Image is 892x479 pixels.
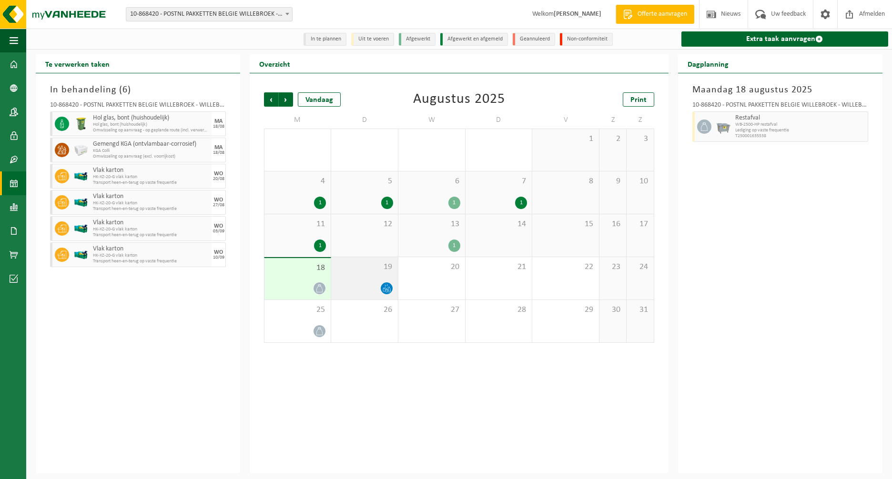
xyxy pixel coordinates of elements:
[635,10,689,19] span: Offerte aanvragen
[214,171,223,177] div: WO
[735,122,865,128] span: WB-2500-HP restafval
[448,197,460,209] div: 1
[560,33,613,46] li: Non-conformiteit
[93,148,209,154] span: KGA Colli
[470,305,527,315] span: 28
[214,119,223,124] div: MA
[264,92,278,107] span: Vorige
[74,143,88,157] img: PB-LB-0680-HPE-GY-02
[604,305,621,315] span: 30
[126,8,292,21] span: 10-868420 - POSTNL PAKKETTEN BELGIE WILLEBROEK - WILLEBROEK
[604,176,621,187] span: 9
[331,111,398,129] td: D
[269,219,326,230] span: 11
[214,145,223,150] div: MA
[93,114,209,122] span: Hol glas, bont (huishoudelijk)
[604,219,621,230] span: 16
[403,219,460,230] span: 13
[93,167,209,174] span: Vlak karton
[448,239,460,252] div: 1
[74,117,88,131] img: WB-0240-HPE-GN-50
[264,111,331,129] td: M
[93,232,209,238] span: Transport heen-en-terug op vaste frequentie
[93,206,209,212] span: Transport heen-en-terug op vaste frequentie
[616,5,694,24] a: Offerte aanvragen
[304,33,346,46] li: In te plannen
[213,203,224,208] div: 27/08
[631,176,649,187] span: 10
[403,262,460,272] span: 20
[532,111,599,129] td: V
[681,31,888,47] a: Extra taak aanvragen
[537,305,594,315] span: 29
[554,10,601,18] strong: [PERSON_NAME]
[470,219,527,230] span: 14
[413,92,505,107] div: Augustus 2025
[631,219,649,230] span: 17
[537,134,594,144] span: 1
[93,200,209,206] span: HK-XZ-20-G vlak karton
[537,219,594,230] span: 15
[93,193,209,200] span: Vlak karton
[735,133,865,139] span: T250001635538
[470,262,527,272] span: 21
[403,176,460,187] span: 6
[627,111,654,129] td: Z
[314,197,326,209] div: 1
[269,305,326,315] span: 25
[314,239,326,252] div: 1
[631,305,649,315] span: 31
[692,102,868,111] div: 10-868420 - POSTNL PAKKETTEN BELGIE WILLEBROEK - WILLEBROEK
[126,7,293,21] span: 10-868420 - POSTNL PAKKETTEN BELGIE WILLEBROEK - WILLEBROEK
[213,150,224,155] div: 18/08
[466,111,533,129] td: D
[735,114,865,122] span: Restafval
[93,253,209,259] span: HK-XZ-20-G vlak karton
[36,54,119,73] h2: Te verwerken taken
[214,197,223,203] div: WO
[74,248,88,262] img: HK-XZ-20-GN-12
[351,33,394,46] li: Uit te voeren
[93,219,209,227] span: Vlak karton
[336,219,393,230] span: 12
[537,262,594,272] span: 22
[631,134,649,144] span: 3
[74,221,88,236] img: HK-XZ-20-GN-12
[515,197,527,209] div: 1
[74,195,88,210] img: HK-XZ-20-GN-12
[279,92,293,107] span: Volgende
[93,245,209,253] span: Vlak karton
[213,177,224,181] div: 20/08
[735,128,865,133] span: Lediging op vaste frequentie
[599,111,627,129] td: Z
[122,85,128,95] span: 6
[403,305,460,315] span: 27
[604,134,621,144] span: 2
[678,54,738,73] h2: Dagplanning
[336,262,393,272] span: 19
[381,197,393,209] div: 1
[269,176,326,187] span: 4
[631,262,649,272] span: 24
[50,83,226,97] h3: In behandeling ( )
[74,169,88,183] img: HK-XZ-20-GN-12
[93,140,209,148] span: Gemengd KGA (ontvlambaar-corrosief)
[470,176,527,187] span: 7
[250,54,300,73] h2: Overzicht
[692,83,868,97] h3: Maandag 18 augustus 2025
[630,96,647,104] span: Print
[213,124,224,129] div: 18/08
[93,174,209,180] span: HK-XZ-20-G vlak karton
[604,262,621,272] span: 23
[398,111,466,129] td: W
[213,255,224,260] div: 10/09
[50,102,226,111] div: 10-868420 - POSTNL PAKKETTEN BELGIE WILLEBROEK - WILLEBROEK
[93,227,209,232] span: HK-XZ-20-G vlak karton
[93,259,209,264] span: Transport heen-en-terug op vaste frequentie
[336,176,393,187] span: 5
[93,128,209,133] span: Omwisseling op aanvraag - op geplande route (incl. verwerking)
[716,120,730,134] img: WB-2500-GAL-GY-04
[513,33,555,46] li: Geannuleerd
[269,263,326,273] span: 18
[213,229,224,234] div: 03/09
